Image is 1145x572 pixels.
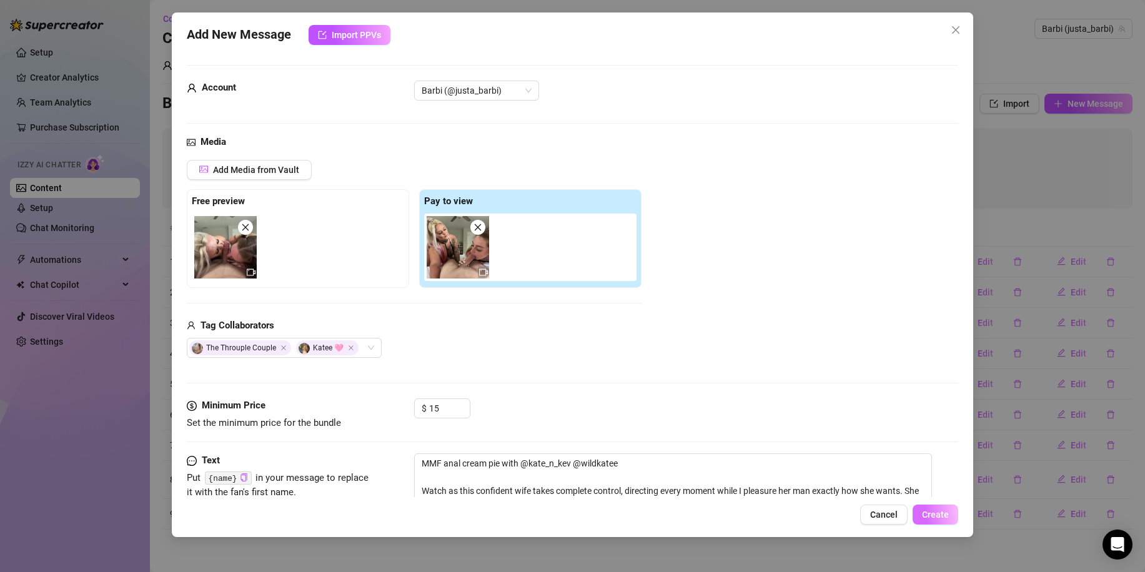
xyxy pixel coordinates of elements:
span: close [951,25,961,35]
span: close [473,223,482,232]
button: Add Media from Vault [187,160,312,180]
span: Katee 🩷 [296,340,359,355]
strong: Media [201,136,226,147]
strong: Text [202,455,220,466]
span: Set the minimum price for the bundle [187,417,341,428]
span: dollar [187,398,197,413]
strong: Pay to view [424,195,473,207]
span: Import PPVs [332,30,381,40]
span: Barbi (@justa_barbi) [422,81,532,100]
span: Put in your message to replace it with the fan's first name. [187,472,369,498]
strong: Tag Collaborators [201,320,274,331]
span: Close [946,25,966,35]
span: The Throuple Couple [189,340,291,355]
button: Create [913,505,958,525]
button: Cancel [860,505,908,525]
span: picture [187,135,196,150]
span: user [187,81,197,96]
button: Import PPVs [309,25,390,45]
img: avatar.jpg [192,343,203,354]
span: Cancel [870,510,898,520]
div: Open Intercom Messenger [1103,530,1133,560]
span: Add New Message [187,25,291,45]
strong: Free preview [192,195,245,207]
img: media [427,216,489,279]
span: close [241,223,250,232]
span: copy [240,473,248,481]
span: Add Media from Vault [213,165,299,175]
span: Close [280,345,287,351]
span: message [187,453,197,468]
span: video-camera [247,268,255,277]
button: Click to Copy [240,473,248,483]
button: Close [946,20,966,40]
img: media [194,216,257,279]
span: Create [922,510,949,520]
span: video-camera [479,268,488,277]
code: {name} [205,471,252,485]
span: picture [199,165,208,174]
img: avatar.jpg [299,343,310,354]
strong: Minimum Price [202,400,265,411]
span: import [318,31,327,39]
strong: Account [202,82,236,93]
span: Close [348,345,354,351]
span: user [187,318,196,333]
